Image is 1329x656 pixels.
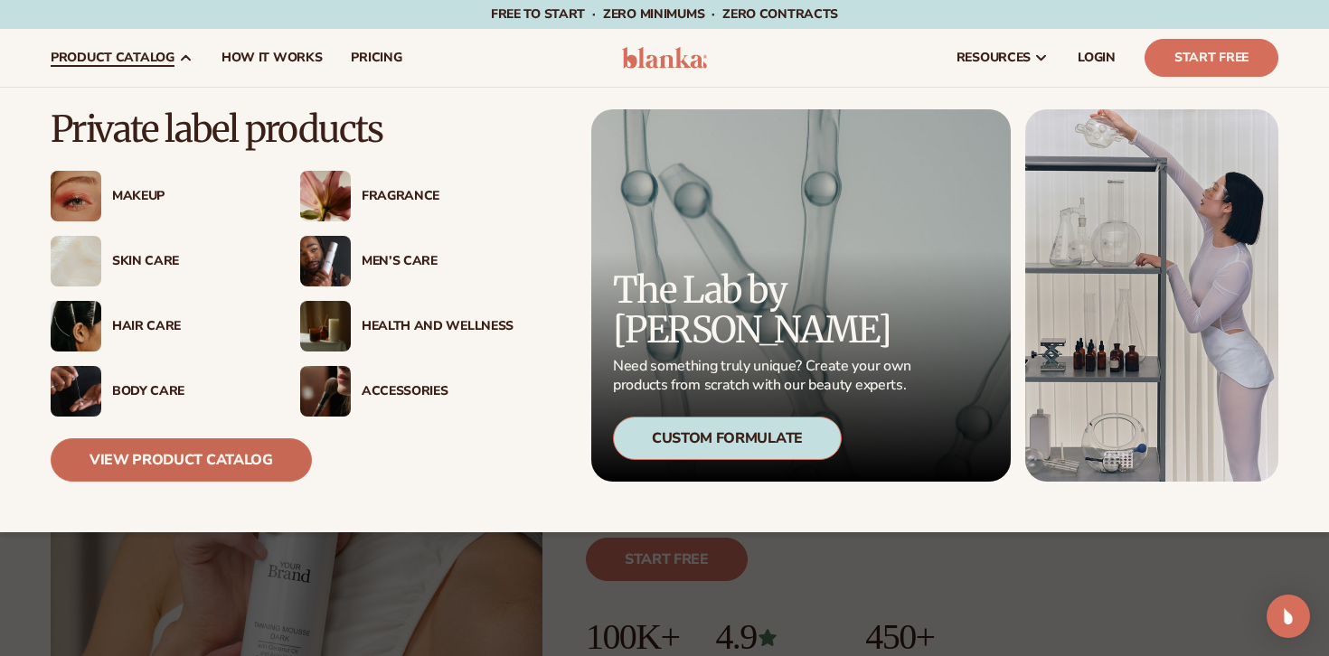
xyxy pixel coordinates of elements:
a: pricing [336,29,416,87]
p: The Lab by [PERSON_NAME] [613,270,917,350]
div: Accessories [362,384,514,399]
div: Health And Wellness [362,319,514,334]
img: Female with makeup brush. [300,366,351,417]
div: Makeup [112,189,264,204]
img: Pink blooming flower. [300,171,351,221]
span: LOGIN [1078,51,1116,65]
img: Candles and incense on table. [300,301,351,351]
a: Start Free [1145,39,1278,77]
span: product catalog [51,51,174,65]
img: Female with glitter eye makeup. [51,171,101,221]
a: Pink blooming flower. Fragrance [300,171,514,221]
a: Microscopic product formula. The Lab by [PERSON_NAME] Need something truly unique? Create your ow... [591,109,1011,482]
a: View Product Catalog [51,438,312,482]
div: Custom Formulate [613,417,842,460]
span: resources [957,51,1031,65]
a: How It Works [207,29,337,87]
a: Male holding moisturizer bottle. Men’s Care [300,236,514,286]
div: Open Intercom Messenger [1267,595,1310,638]
img: Male holding moisturizer bottle. [300,236,351,286]
a: resources [942,29,1063,87]
p: Need something truly unique? Create your own products from scratch with our beauty experts. [613,357,917,395]
div: Skin Care [112,254,264,269]
span: Free to start · ZERO minimums · ZERO contracts [491,5,838,23]
a: LOGIN [1063,29,1130,87]
div: Body Care [112,384,264,399]
a: Female with makeup brush. Accessories [300,366,514,417]
a: Male hand applying moisturizer. Body Care [51,366,264,417]
a: Female hair pulled back with clips. Hair Care [51,301,264,351]
span: pricing [351,51,401,65]
img: Female in lab with equipment. [1025,109,1278,482]
a: Cream moisturizer swatch. Skin Care [51,236,264,286]
div: Hair Care [112,319,264,334]
p: Private label products [51,109,514,149]
a: Candles and incense on table. Health And Wellness [300,301,514,351]
a: Female with glitter eye makeup. Makeup [51,171,264,221]
span: How It Works [221,51,323,65]
div: Fragrance [362,189,514,204]
img: Cream moisturizer swatch. [51,236,101,286]
img: Female hair pulled back with clips. [51,301,101,351]
img: logo [622,47,708,69]
div: Men’s Care [362,254,514,269]
img: Male hand applying moisturizer. [51,366,101,417]
a: product catalog [36,29,207,87]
